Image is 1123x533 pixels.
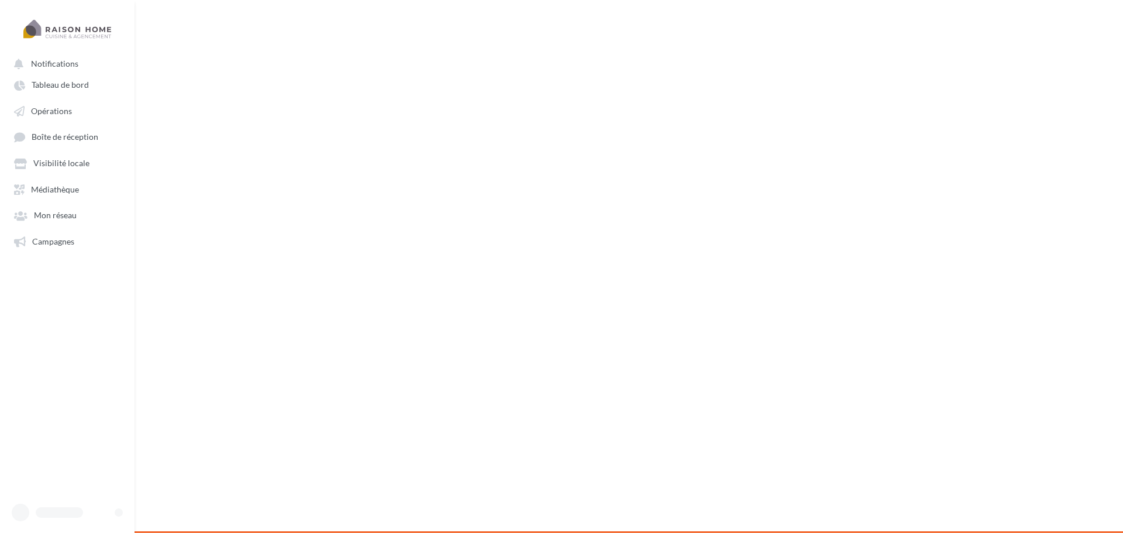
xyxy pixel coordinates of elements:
a: Visibilité locale [7,152,128,173]
a: Mon réseau [7,204,128,225]
a: Campagnes [7,231,128,252]
a: Médiathèque [7,178,128,200]
a: Opérations [7,100,128,121]
span: Visibilité locale [33,159,89,169]
span: Mon réseau [34,211,77,221]
a: Boîte de réception [7,126,128,147]
span: Opérations [31,106,72,116]
span: Tableau de bord [32,80,89,90]
span: Médiathèque [31,184,79,194]
a: Tableau de bord [7,74,128,95]
span: Campagnes [32,236,74,246]
span: Boîte de réception [32,132,98,142]
span: Notifications [31,59,78,68]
